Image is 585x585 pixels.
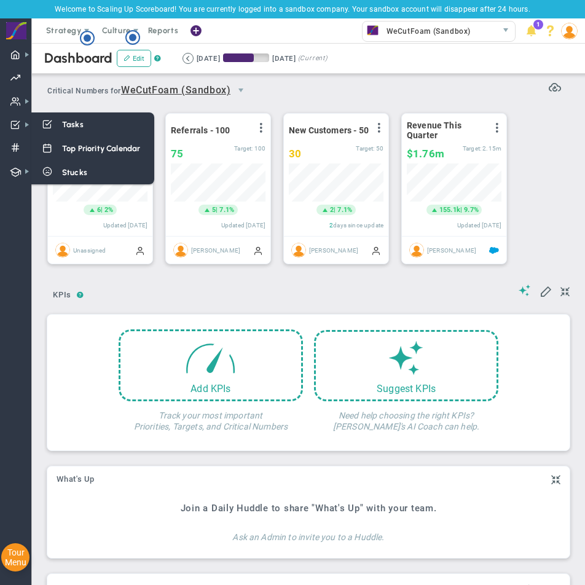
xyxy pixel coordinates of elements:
[533,20,543,29] span: 1
[427,246,476,253] span: [PERSON_NAME]
[117,50,151,67] button: Edit
[97,205,101,215] span: 6
[57,475,95,484] span: What's Up
[230,80,251,101] span: select
[120,383,301,395] div: Add KPIs
[57,475,95,485] button: What's Up
[463,145,481,152] span: Target:
[376,145,383,152] span: 50
[289,147,301,160] span: 30
[460,206,462,214] span: |
[561,23,578,39] img: 210734.Person.photo
[171,147,183,160] span: 75
[409,243,424,257] img: Tom Johnson
[197,53,220,64] div: [DATE]
[212,205,216,215] span: 5
[223,53,269,62] div: Period Progress: 66% Day 60 of 90 with 30 remaining.
[103,222,147,229] span: Updated [DATE]
[183,53,194,64] button: Go to previous period
[407,147,444,160] span: $1,758,367
[356,145,374,152] span: Target:
[234,145,253,152] span: Target:
[47,285,77,305] span: KPIs
[334,206,336,214] span: |
[173,243,188,257] img: Katie Williams
[47,285,77,307] button: KPIs
[540,285,552,297] span: Edit My KPIs
[316,383,497,395] div: Suggest KPIs
[330,205,334,215] span: 2
[55,243,70,257] img: Unassigned
[104,206,113,214] span: 2%
[101,206,103,214] span: |
[371,245,381,255] span: Manually Updated
[407,120,492,140] span: Revenue This Quarter
[119,401,303,432] h4: Track your most important Priorities, Targets, and Critical Numbers
[253,245,263,255] span: Manually Updated
[489,245,499,255] span: Salesforce Enabled<br ></span>Sandbox: Quarterly Revenue
[333,222,383,229] span: days since update
[519,285,531,296] span: Suggestions (AI Feature)
[171,125,230,135] span: Referrals - 100
[337,206,352,214] span: 7.1%
[522,18,541,43] li: Announcements
[289,125,369,135] span: New Customers - 50
[329,222,333,229] span: 2
[365,23,380,38] img: 33676.Company.photo
[291,243,306,257] img: Miguel Cabrera
[142,18,185,43] span: Reports
[62,143,140,154] span: Top Priority Calendar
[219,206,234,214] span: 7.1%
[298,53,328,64] span: (Current)
[464,206,479,214] span: 9.7%
[549,79,561,92] span: Refresh Data
[216,206,218,214] span: |
[121,80,230,101] span: WeCutFoam (Sandbox)
[44,53,112,64] span: Dashboard
[272,53,296,64] div: [DATE]
[181,503,437,514] h3: Join a Daily Huddle to share "What's Up" with your team.
[135,245,145,255] span: Manually Updated
[314,401,498,432] h4: Need help choosing the right KPIs? [PERSON_NAME]'s AI Coach can help.
[102,26,131,35] span: Culture
[221,222,265,229] span: Updated [DATE]
[73,246,106,253] span: Unassigned
[309,246,358,253] span: [PERSON_NAME]
[497,22,515,41] span: select
[541,18,560,43] li: Help & Frequently Asked Questions (FAQ)
[457,222,501,229] span: Updated [DATE]
[482,145,501,152] span: 2,154,350
[191,246,240,253] span: [PERSON_NAME]
[62,167,87,178] span: Stucks
[181,523,437,543] h4: Ask an Admin to invite you to a Huddle.
[47,80,254,103] span: Critical Numbers for
[380,23,471,40] span: WeCutFoam (Sandbox)
[439,205,460,215] span: 155.1k
[62,119,84,130] span: Tasks
[46,26,82,35] span: Strategy
[254,145,265,152] span: 100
